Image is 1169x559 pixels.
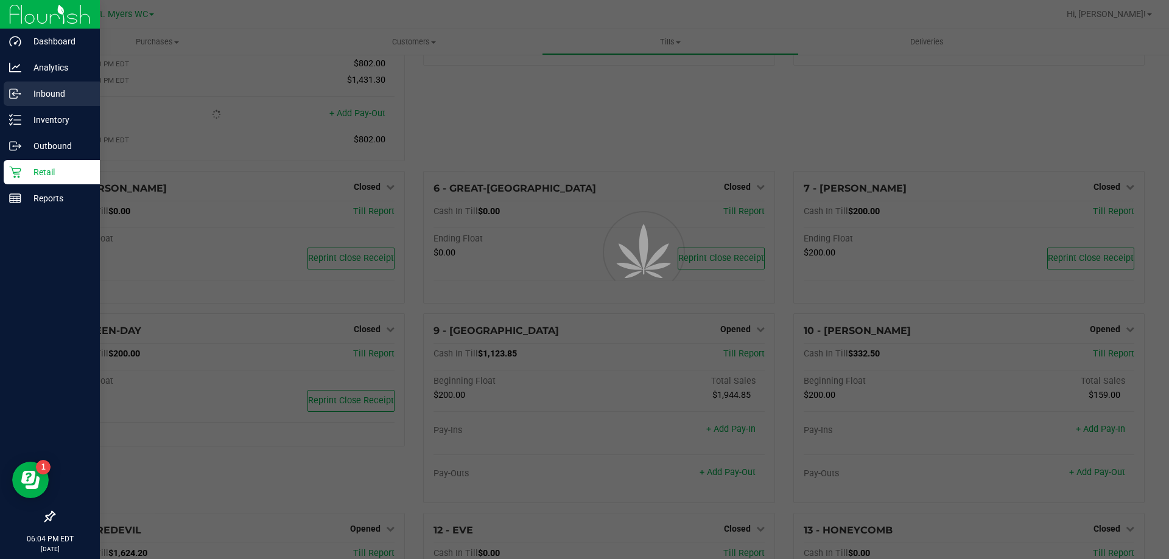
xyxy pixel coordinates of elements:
[9,166,21,178] inline-svg: Retail
[21,113,94,127] p: Inventory
[9,61,21,74] inline-svg: Analytics
[9,35,21,47] inline-svg: Dashboard
[9,192,21,204] inline-svg: Reports
[5,533,94,544] p: 06:04 PM EDT
[9,140,21,152] inline-svg: Outbound
[21,34,94,49] p: Dashboard
[36,460,51,474] iframe: Resource center unread badge
[9,88,21,100] inline-svg: Inbound
[21,139,94,153] p: Outbound
[9,114,21,126] inline-svg: Inventory
[21,191,94,206] p: Reports
[21,165,94,179] p: Retail
[5,544,94,554] p: [DATE]
[21,86,94,101] p: Inbound
[21,60,94,75] p: Analytics
[12,462,49,498] iframe: Resource center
